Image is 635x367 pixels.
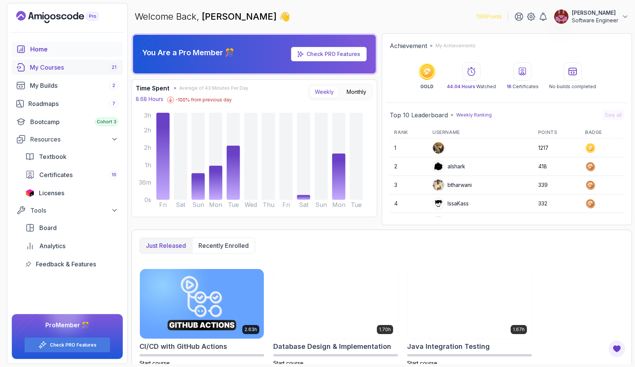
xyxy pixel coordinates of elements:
img: user profile image [554,9,568,24]
div: IssaKass [432,197,469,210]
td: 1 [390,139,428,157]
p: 1166 Points [476,13,502,20]
tspan: 2h [144,144,151,151]
div: Home [30,45,118,54]
span: Average of 43 Minutes Per Day [179,85,248,91]
th: Points [534,126,581,139]
span: Analytics [39,241,65,250]
span: 21 [112,64,116,70]
div: btharwani [432,179,472,191]
button: Open Feedback Button [608,340,626,358]
span: Licenses [39,188,64,197]
a: licenses [21,185,123,201]
p: My Achievements [435,43,475,49]
div: GabrielRoger [432,216,481,228]
td: 3 [390,176,428,194]
span: Start course [407,360,437,366]
button: Tools [12,204,123,217]
img: Database Design & Implementation card [274,269,398,339]
a: Database Design & Implementation card1.70hDatabase Design & ImplementationStart course [273,269,398,367]
span: Cohort 3 [97,119,116,125]
p: No builds completed [549,84,596,90]
span: Start course [273,360,304,366]
button: Weekly [310,86,339,98]
a: feedback [21,257,123,272]
div: Tools [30,206,118,215]
p: 2.63h [245,327,257,333]
td: 2 [390,157,428,176]
tspan: Thu [263,201,274,208]
a: roadmaps [12,96,123,111]
tspan: Sun [192,201,204,208]
span: 7 [112,101,115,107]
div: Bootcamp [30,117,118,126]
p: Watched [447,84,496,90]
button: user profile image[PERSON_NAME]Software Engineer [554,9,629,24]
td: 332 [534,194,581,213]
span: 16 [112,172,116,178]
p: 1.70h [379,327,391,333]
img: default monster avatar [433,216,444,228]
tspan: Tue [228,201,239,208]
th: Rank [390,126,428,139]
tspan: 36m [139,179,151,186]
span: Certificates [39,170,73,179]
td: 1217 [534,139,581,157]
th: Username [428,126,534,139]
p: Software Engineer [572,17,618,24]
span: 16 [506,84,511,89]
td: 4 [390,194,428,213]
button: See all [602,110,624,120]
td: 292 [534,213,581,232]
span: 👋 [279,11,290,23]
tspan: Sun [315,201,327,208]
p: -100 % from previous day [175,97,232,103]
p: Certificates [506,84,539,90]
img: user profile image [433,179,444,191]
span: 2 [112,82,115,89]
h2: Java Integration Testing [407,341,490,352]
span: Board [39,223,57,232]
tspan: Tue [351,201,362,208]
tspan: 0s [144,196,151,204]
img: jetbrains icon [25,189,34,197]
tspan: 3h [144,112,151,119]
img: user profile image [433,198,444,209]
td: 418 [534,157,581,176]
span: 44.04 Hours [447,84,475,89]
a: builds [12,78,123,93]
a: analytics [21,238,123,253]
tspan: Mon [332,201,345,208]
p: Welcome Back, [135,11,290,23]
button: Monthly [342,86,371,98]
a: courses [12,60,123,75]
button: Check PRO Features [24,337,110,353]
a: CI/CD with GitHub Actions card2.63hCI/CD with GitHub ActionsStart course [139,269,264,367]
tspan: Fri [159,201,167,208]
a: textbook [21,149,123,164]
h2: Database Design & Implementation [273,341,391,352]
div: Resources [30,135,118,144]
div: My Courses [30,63,118,72]
p: GOLD [420,84,434,90]
p: Weekly Ranking [456,112,492,118]
h2: Top 10 Leaderboard [390,110,448,120]
p: [PERSON_NAME] [572,9,618,17]
a: Check PRO Features [307,51,360,57]
th: Badge [581,126,624,139]
p: Just released [146,241,186,250]
img: user profile image [433,142,444,154]
tspan: 2h [144,126,151,134]
div: My Builds [30,81,118,90]
a: bootcamp [12,114,123,129]
td: 5 [390,213,428,232]
tspan: Wed [245,201,257,208]
button: Recently enrolled [192,238,255,253]
a: Check PRO Features [50,342,96,348]
tspan: Sat [299,201,309,208]
tspan: Mon [209,201,222,208]
img: Java Integration Testing card [407,269,531,339]
tspan: Fri [282,201,290,208]
button: Just released [140,238,192,253]
h2: CI/CD with GitHub Actions [139,341,227,352]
